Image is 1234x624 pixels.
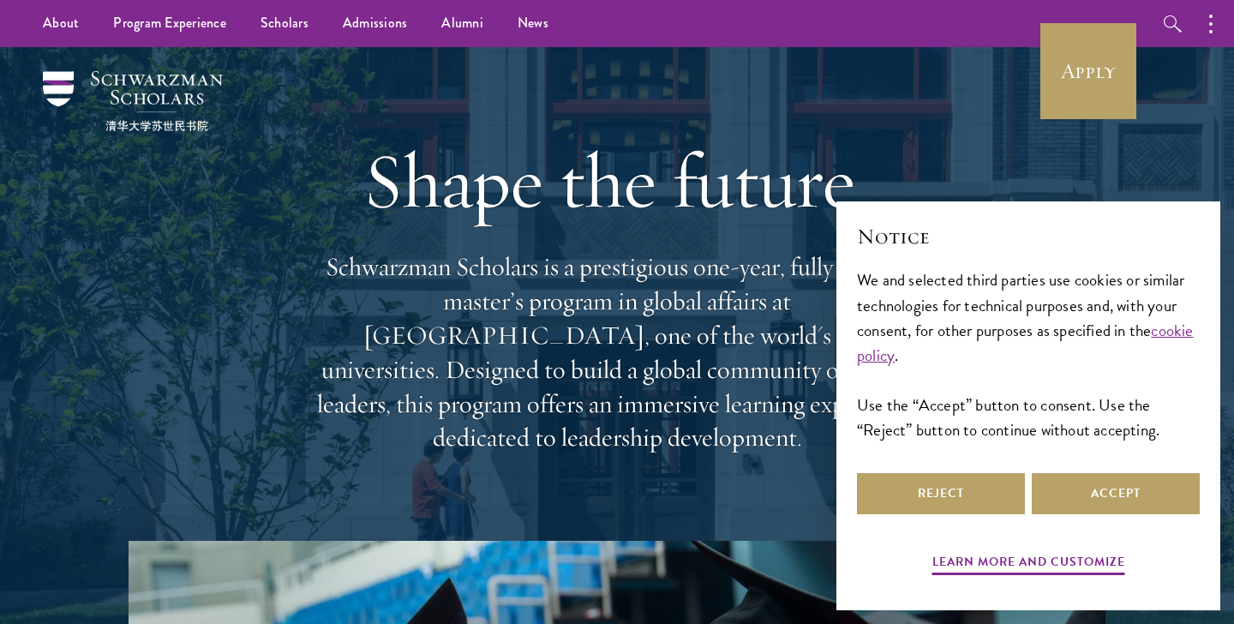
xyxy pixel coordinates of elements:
[932,551,1125,578] button: Learn more and customize
[857,473,1025,514] button: Reject
[308,133,925,229] h1: Shape the future.
[1040,23,1136,119] a: Apply
[1032,473,1200,514] button: Accept
[857,318,1194,368] a: cookie policy
[857,222,1200,251] h2: Notice
[308,250,925,455] p: Schwarzman Scholars is a prestigious one-year, fully funded master’s program in global affairs at...
[43,71,223,131] img: Schwarzman Scholars
[857,267,1200,441] div: We and selected third parties use cookies or similar technologies for technical purposes and, wit...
